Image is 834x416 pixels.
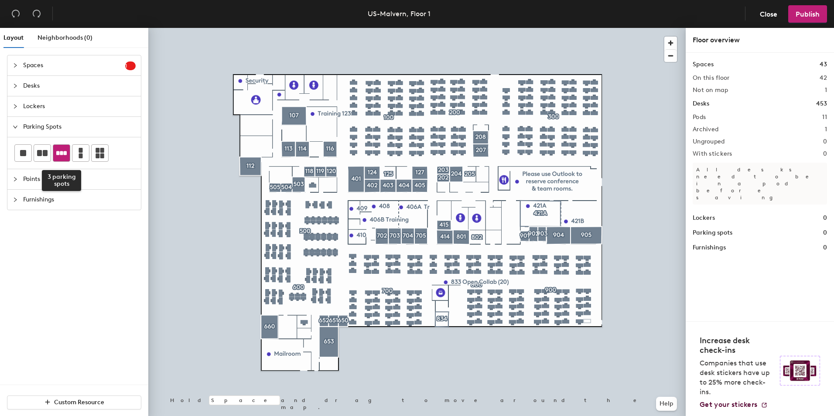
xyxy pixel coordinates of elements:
[693,228,732,238] h1: Parking spots
[3,34,24,41] span: Layout
[823,213,827,223] h1: 0
[825,126,827,133] h2: 1
[693,60,714,69] h1: Spaces
[23,190,136,210] span: Furnishings
[23,55,125,75] span: Spaces
[54,399,104,406] span: Custom Resource
[822,114,827,121] h2: 11
[700,358,775,397] p: Companies that use desk stickers have up to 25% more check-ins.
[693,126,718,133] h2: Archived
[13,177,18,182] span: collapsed
[28,5,45,23] button: Redo (⌘ + ⇧ + Z)
[796,10,820,18] span: Publish
[13,124,18,130] span: expanded
[693,243,726,252] h1: Furnishings
[53,144,70,162] button: 3 parking spots
[693,114,706,121] h2: Pods
[700,400,757,409] span: Get your stickers
[693,138,725,145] h2: Ungrouped
[693,99,709,109] h1: Desks
[38,34,92,41] span: Neighborhoods (0)
[23,169,136,189] span: Points of Interest
[820,75,827,82] h2: 42
[823,138,827,145] h2: 0
[816,99,827,109] h1: 453
[760,10,777,18] span: Close
[656,397,677,411] button: Help
[693,35,827,45] div: Floor overview
[13,83,18,89] span: collapsed
[7,5,24,23] button: Undo (⌘ + Z)
[820,60,827,69] h1: 43
[788,5,827,23] button: Publish
[125,63,136,69] span: 1
[23,76,136,96] span: Desks
[825,87,827,94] h2: 1
[23,117,136,137] span: Parking Spots
[752,5,785,23] button: Close
[7,396,141,409] button: Custom Resource
[13,63,18,68] span: collapsed
[700,400,768,409] a: Get your stickers
[693,163,827,205] p: All desks need to be in a pod before saving
[368,8,431,19] div: US-Malvern, Floor 1
[125,61,136,70] sup: 1
[693,87,728,94] h2: Not on map
[13,197,18,202] span: collapsed
[23,96,136,116] span: Lockers
[693,75,730,82] h2: On this floor
[823,228,827,238] h1: 0
[823,243,827,252] h1: 0
[780,356,820,385] img: Sticker logo
[13,104,18,109] span: collapsed
[700,336,775,355] h4: Increase desk check-ins
[693,213,715,223] h1: Lockers
[823,150,827,157] h2: 0
[693,150,732,157] h2: With stickers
